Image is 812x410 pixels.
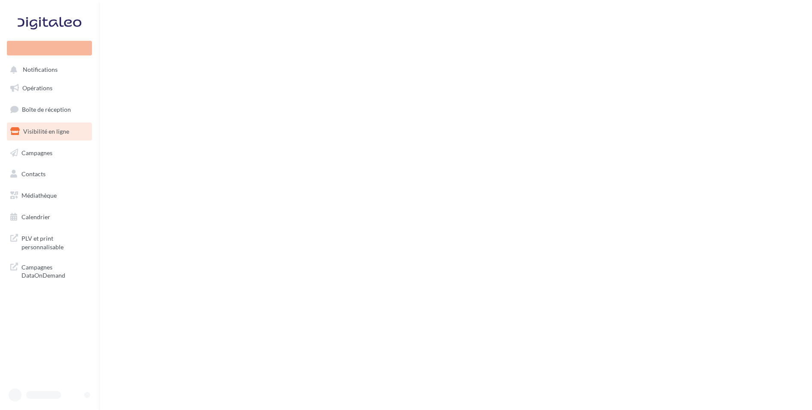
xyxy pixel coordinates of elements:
[21,261,89,280] span: Campagnes DataOnDemand
[5,229,94,254] a: PLV et print personnalisable
[21,213,50,220] span: Calendrier
[22,106,71,113] span: Boîte de réception
[21,192,57,199] span: Médiathèque
[21,233,89,251] span: PLV et print personnalisable
[5,187,94,205] a: Médiathèque
[5,122,94,141] a: Visibilité en ligne
[5,165,94,183] a: Contacts
[23,128,69,135] span: Visibilité en ligne
[5,208,94,226] a: Calendrier
[5,100,94,119] a: Boîte de réception
[21,149,52,156] span: Campagnes
[7,41,92,55] div: Nouvelle campagne
[5,144,94,162] a: Campagnes
[22,84,52,92] span: Opérations
[21,170,46,177] span: Contacts
[5,258,94,283] a: Campagnes DataOnDemand
[5,79,94,97] a: Opérations
[23,66,58,73] span: Notifications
